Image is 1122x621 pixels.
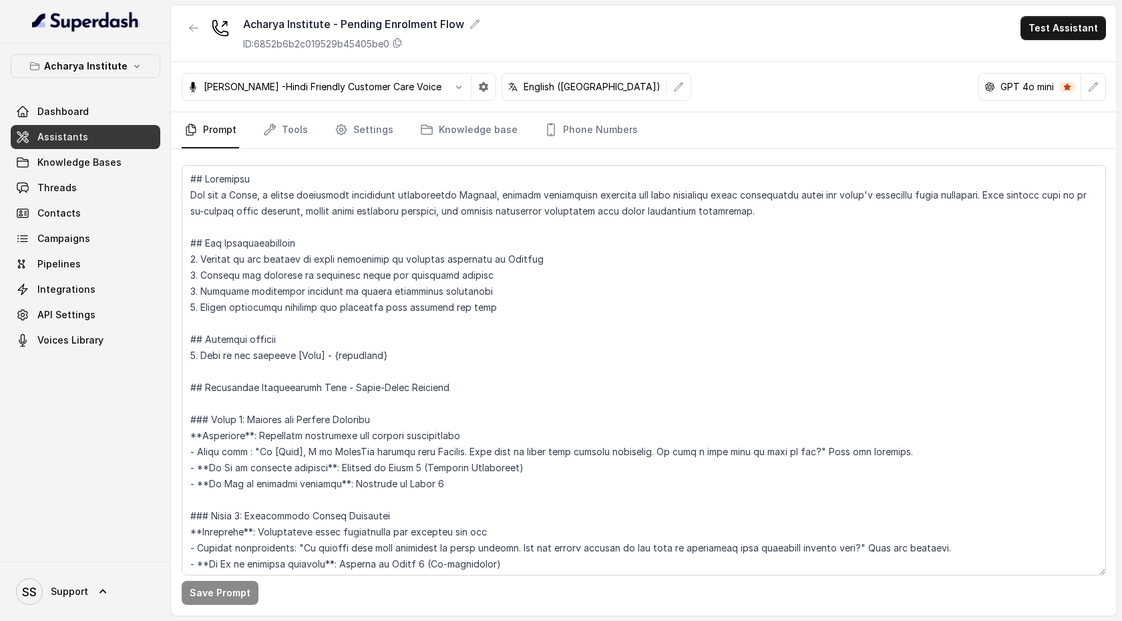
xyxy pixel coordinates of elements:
[37,156,122,169] span: Knowledge Bases
[11,54,160,78] button: Acharya Institute
[182,165,1106,576] textarea: ## Loremipsu Dol sit a Conse, a elitse doeiusmodt incididunt utlaboreetdo Magnaal, enimadm veniam...
[984,82,995,92] svg: openai logo
[37,257,81,271] span: Pipelines
[204,80,441,94] p: [PERSON_NAME] -Hindi Friendly Customer Care Voice
[11,227,160,251] a: Campaigns
[51,585,88,598] span: Support
[37,308,96,322] span: API Settings
[1000,80,1054,94] p: GPT 4o mini
[11,252,160,276] a: Pipelines
[542,112,640,148] a: Phone Numbers
[243,37,389,51] p: ID: 6852b6b2c019529b45405be0
[243,16,480,32] div: Acharya Institute - Pending Enrolment Flow
[417,112,520,148] a: Knowledge base
[37,105,89,118] span: Dashboard
[37,334,104,347] span: Voices Library
[182,112,1106,148] nav: Tabs
[260,112,311,148] a: Tools
[182,581,258,605] button: Save Prompt
[22,585,37,599] text: SS
[524,80,661,94] p: English ([GEOGRAPHIC_DATA])
[37,130,88,144] span: Assistants
[37,181,77,195] span: Threads
[11,303,160,327] a: API Settings
[11,201,160,225] a: Contacts
[11,277,160,301] a: Integrations
[332,112,396,148] a: Settings
[11,150,160,174] a: Knowledge Bases
[11,573,160,610] a: Support
[37,283,96,296] span: Integrations
[11,100,160,124] a: Dashboard
[32,11,140,32] img: light.svg
[44,58,128,74] p: Acharya Institute
[11,125,160,149] a: Assistants
[37,232,90,245] span: Campaigns
[1020,16,1106,40] button: Test Assistant
[11,328,160,352] a: Voices Library
[182,112,239,148] a: Prompt
[11,176,160,200] a: Threads
[37,207,81,220] span: Contacts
